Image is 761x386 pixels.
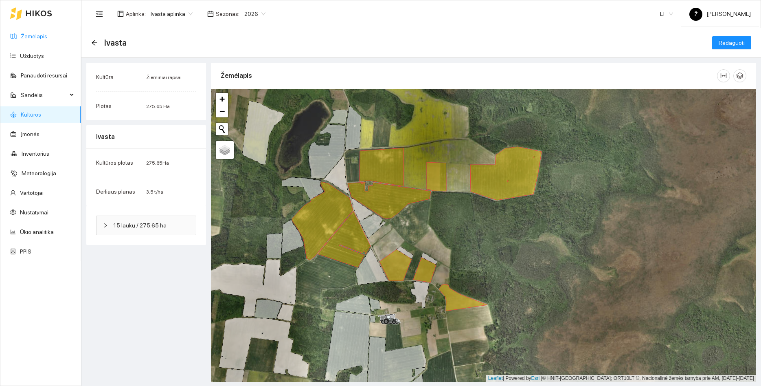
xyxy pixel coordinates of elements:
[96,188,135,195] span: Derliaus planas
[486,375,756,382] div: | Powered by © HNIT-[GEOGRAPHIC_DATA]; ORT10LT ©, Nacionalinė žemės tarnyba prie AM, [DATE]-[DATE]
[216,123,228,135] button: Initiate a new search
[221,64,717,87] div: Žemėlapis
[117,11,124,17] span: layout
[712,36,751,49] button: Redaguoti
[21,131,39,137] a: Įmonės
[660,8,673,20] span: LT
[219,106,225,116] span: −
[20,229,54,235] a: Ūkio analitika
[113,221,189,230] span: 15 laukų / 275.65 ha
[22,150,49,157] a: Inventorius
[21,33,47,40] a: Žemėlapis
[91,40,98,46] div: Atgal
[20,248,31,255] a: PPIS
[96,216,196,235] div: 15 laukų / 275.65 ha
[207,11,214,17] span: calendar
[146,189,163,195] span: 3.5 t/ha
[96,159,133,166] span: Kultūros plotas
[21,87,67,103] span: Sandėlis
[146,104,170,109] span: 275.65 Ha
[219,94,225,104] span: +
[91,6,107,22] button: menu-fold
[689,11,751,17] span: [PERSON_NAME]
[146,75,182,80] span: Žieminiai rapsai
[103,223,108,228] span: right
[96,103,112,109] span: Plotas
[694,8,698,21] span: Ž
[104,36,127,49] span: Ivasta
[21,72,67,79] a: Panaudoti resursai
[541,375,542,381] span: |
[244,8,265,20] span: 2026
[22,170,56,176] a: Meteorologija
[717,69,730,82] button: column-width
[96,10,103,18] span: menu-fold
[96,125,196,148] div: Ivasta
[531,375,540,381] a: Esri
[21,111,41,118] a: Kultūros
[719,38,745,47] span: Redaguoti
[96,74,114,80] span: Kultūra
[20,209,48,216] a: Nustatymai
[216,93,228,105] a: Zoom in
[488,375,503,381] a: Leaflet
[146,160,169,166] span: 275.65 Ha
[91,40,98,46] span: arrow-left
[717,73,730,79] span: column-width
[216,9,239,18] span: Sezonas :
[20,190,44,196] a: Vartotojai
[216,141,234,159] a: Layers
[216,105,228,117] a: Zoom out
[126,9,146,18] span: Aplinka :
[20,53,44,59] a: Užduotys
[151,8,193,20] span: Ivasta aplinka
